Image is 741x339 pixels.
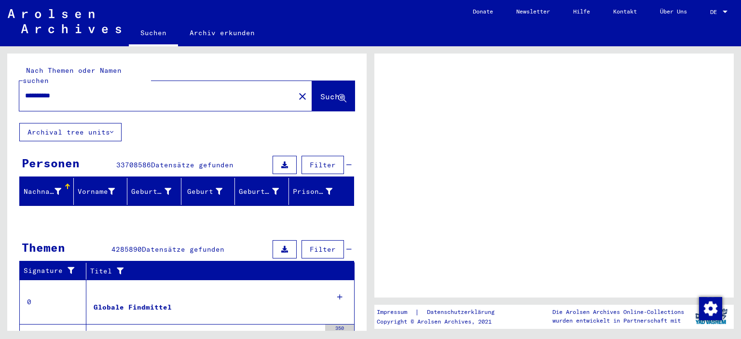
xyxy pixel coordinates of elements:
span: Datensätze gefunden [142,245,224,254]
mat-icon: close [297,91,308,102]
mat-header-cell: Nachname [20,178,74,205]
span: Suche [320,92,344,101]
div: Geburtsname [131,184,183,199]
div: Nachname [24,187,61,197]
span: DE [710,9,721,15]
mat-header-cell: Prisoner # [289,178,354,205]
span: 33708586 [116,161,151,169]
button: Clear [293,86,312,106]
button: Suche [312,81,355,111]
mat-header-cell: Geburtsname [127,178,181,205]
span: Datensätze gefunden [151,161,233,169]
div: Themen [22,239,65,256]
p: Die Arolsen Archives Online-Collections [552,308,684,316]
p: Copyright © Arolsen Archives, 2021 [377,317,506,326]
img: Arolsen_neg.svg [8,9,121,33]
img: Zustimmung ändern [699,297,722,320]
span: Filter [310,245,336,254]
div: Zustimmung ändern [699,297,722,320]
div: Prisoner # [293,184,345,199]
div: | [377,307,506,317]
div: Signature [24,266,79,276]
div: Titel [90,266,335,276]
mat-header-cell: Geburt‏ [181,178,235,205]
span: 4285890 [111,245,142,254]
a: Impressum [377,307,415,317]
mat-header-cell: Vorname [74,178,128,205]
div: Signature [24,263,88,279]
span: Filter [310,161,336,169]
div: Nachname [24,184,73,199]
a: Datenschutzerklärung [419,307,506,317]
div: Personen [22,154,80,172]
div: Geburtsname [131,187,171,197]
div: Geburt‏ [185,184,235,199]
a: Archiv erkunden [178,21,266,44]
div: Globale Findmittel [94,302,172,312]
p: wurden entwickelt in Partnerschaft mit [552,316,684,325]
div: Titel [90,263,345,279]
img: yv_logo.png [693,304,729,328]
a: Suchen [129,21,178,46]
mat-header-cell: Geburtsdatum [235,178,289,205]
div: Vorname [78,184,127,199]
button: Archival tree units [19,123,122,141]
div: Prisoner # [293,187,333,197]
div: Geburtsdatum [239,187,279,197]
div: Geburt‏ [185,187,223,197]
div: Vorname [78,187,115,197]
div: 350 [325,325,354,334]
button: Filter [302,156,344,174]
mat-label: Nach Themen oder Namen suchen [23,66,122,85]
button: Filter [302,240,344,258]
div: Geburtsdatum [239,184,291,199]
td: 0 [20,280,86,324]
